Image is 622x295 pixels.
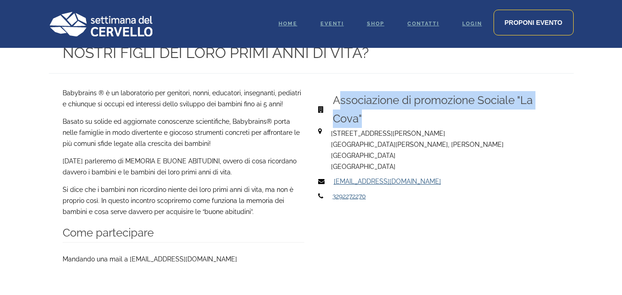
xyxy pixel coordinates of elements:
[63,87,304,110] p: Babybrains ® è un laboratorio per genitori, nonni, educatori, insegnanti, pediatri e chiunque si ...
[407,21,439,27] span: Contatti
[367,21,384,27] span: Shop
[334,178,441,185] a: [EMAIL_ADDRESS][DOMAIN_NAME]
[494,10,574,35] a: Proponi evento
[63,116,304,149] p: Basato su solide ed aggiornate conoscenze scientifiche, Babybrains® porta nelle famiglie in modo ...
[505,19,563,26] span: Proponi evento
[279,21,297,27] span: Home
[63,156,304,178] p: [DATE] parleremo di MEMORIA E BUONE ABITUDINI, ovvero di cosa ricordano davvero i bambini e le ba...
[320,21,344,27] span: Eventi
[333,91,556,128] h5: Associazione di promozione Sociale "La Cova"
[63,254,304,265] p: Mandando una mail a [EMAIL_ADDRESS][DOMAIN_NAME]
[332,192,366,200] a: 3292272270
[49,12,152,36] img: Logo
[63,224,304,243] h5: Come partecipare
[63,184,304,217] p: Si dice che i bambini non ricordino niente dei loro primi anni di vita, ma non è proprio così. In...
[331,128,554,172] p: [STREET_ADDRESS][PERSON_NAME] [GEOGRAPHIC_DATA][PERSON_NAME], [PERSON_NAME][GEOGRAPHIC_DATA] [GEO...
[462,21,482,27] span: Login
